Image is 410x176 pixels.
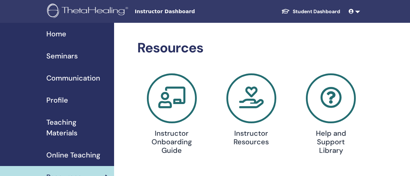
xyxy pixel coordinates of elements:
[137,40,365,56] h2: Resources
[276,5,346,18] a: Student Dashboard
[47,4,130,20] img: logo.png
[46,73,100,83] span: Communication
[46,150,100,160] span: Online Teaching
[147,129,197,155] h4: Instructor Onboarding Guide
[306,129,356,155] h4: Help and Support Library
[135,8,242,15] span: Instructor Dashboard
[296,73,367,157] a: Help and Support Library
[281,8,290,14] img: graduation-cap-white.svg
[226,129,276,146] h4: Instructor Resources
[216,73,287,149] a: Instructor Resources
[46,51,78,61] span: Seminars
[46,95,68,105] span: Profile
[136,73,207,157] a: Instructor Onboarding Guide
[46,117,108,138] span: Teaching Materials
[46,29,66,39] span: Home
